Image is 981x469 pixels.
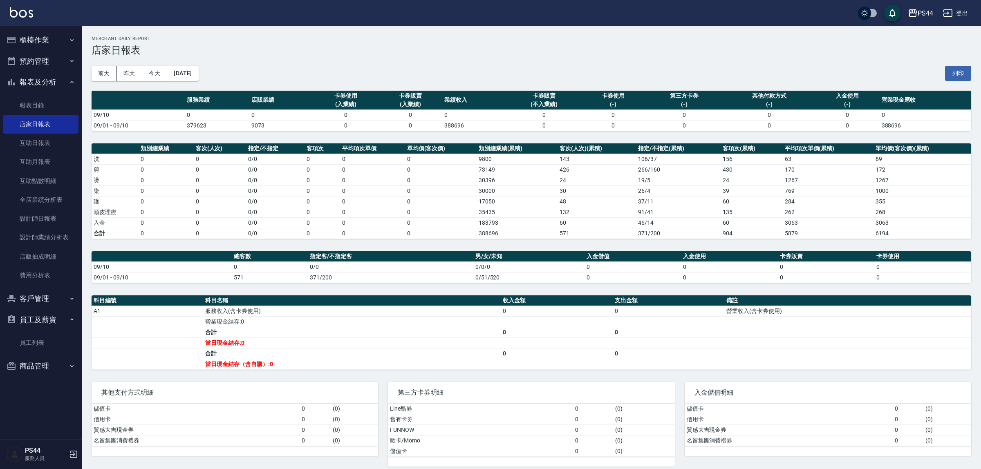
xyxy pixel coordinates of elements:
div: (-) [647,100,721,109]
td: 名留集團消費禮券 [685,435,893,446]
td: 0 [405,154,477,164]
td: 名留集團消費禮券 [92,435,300,446]
td: 0 [581,109,645,120]
td: ( 0 ) [613,414,675,424]
td: 143 [558,154,636,164]
td: 9073 [249,120,314,131]
td: 0 [645,120,723,131]
td: 09/01 - 09/10 [92,272,232,283]
td: 0 [194,154,246,164]
td: 3063 [783,217,873,228]
td: FUNNOW [388,424,573,435]
th: 類別總業績(累積) [477,143,558,154]
td: 0 [340,175,405,185]
td: 歐卡/Momo [388,435,573,446]
td: 0 [139,228,194,239]
th: 單均價(客次價)(累積) [873,143,971,154]
td: 60 [721,196,783,207]
td: 0 [723,109,815,120]
th: 收入金額 [501,295,612,306]
td: 0 [874,261,971,272]
button: 預約管理 [3,51,78,72]
a: 全店業績分析表 [3,190,78,209]
td: 0 [405,217,477,228]
th: 男/女/未知 [473,251,585,262]
td: 0 [340,228,405,239]
td: ( 0 ) [331,404,379,414]
div: 卡券販賣 [509,92,579,100]
td: 0 [194,228,246,239]
td: 0 [194,175,246,185]
td: 信用卡 [685,414,893,424]
td: 0 / 0 [246,185,305,196]
button: 報表及分析 [3,71,78,93]
a: 店販抽成明細 [3,247,78,266]
td: 儲值卡 [92,404,300,414]
table: a dense table [92,251,971,283]
th: 指定客/不指定客 [308,251,473,262]
td: 1267 [783,175,873,185]
button: 櫃檯作業 [3,29,78,51]
td: 3063 [873,217,971,228]
td: 0 [501,348,612,359]
td: 0 [893,414,923,424]
th: 服務業績 [185,91,249,110]
th: 客次(人次) [194,143,246,154]
th: 總客數 [232,251,308,262]
td: 132 [558,207,636,217]
td: 0 [507,109,581,120]
td: 0 [378,109,443,120]
td: 156 [721,154,783,164]
td: 0 [300,414,330,424]
td: 0 [139,185,194,196]
a: 費用分析表 [3,266,78,285]
div: 入金使用 [817,92,878,100]
td: 0/51/520 [473,272,585,283]
td: 9800 [477,154,558,164]
td: 0/0/0 [473,261,585,272]
td: ( 0 ) [613,424,675,435]
td: 0 [185,109,249,120]
td: 0 [501,306,612,316]
td: 0 [507,120,581,131]
h2: Merchant Daily Report [92,36,971,41]
td: 0 / 0 [246,207,305,217]
td: 24 [558,175,636,185]
button: 員工及薪資 [3,309,78,331]
td: 5879 [783,228,873,239]
td: 17050 [477,196,558,207]
th: 科目名稱 [203,295,501,306]
a: 設計師業績分析表 [3,228,78,247]
td: 0 [442,109,507,120]
td: ( 0 ) [613,435,675,446]
td: 染 [92,185,139,196]
th: 卡券使用 [874,251,971,262]
th: 客項次 [305,143,340,154]
td: 60 [721,217,783,228]
td: 0 [139,196,194,207]
td: Line酷券 [388,404,573,414]
button: 今天 [142,66,168,81]
td: 合計 [203,348,501,359]
td: 268 [873,207,971,217]
td: 0 [300,424,330,435]
td: 0 [139,164,194,175]
td: 0 / 0 [246,217,305,228]
td: 0 [139,207,194,217]
th: 備註 [724,295,971,306]
th: 平均項次單價(累積) [783,143,873,154]
button: 登出 [940,6,971,21]
td: 371/200 [308,272,473,283]
td: 09/10 [92,109,185,120]
td: 6194 [873,228,971,239]
td: 355 [873,196,971,207]
th: 營業現金應收 [880,91,971,110]
td: 183793 [477,217,558,228]
button: 列印 [945,66,971,81]
th: 單均價(客次價) [405,143,477,154]
td: 0 [194,207,246,217]
table: a dense table [92,91,971,131]
td: 合計 [203,327,501,337]
td: 0 [300,435,330,446]
td: 0 [778,261,875,272]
